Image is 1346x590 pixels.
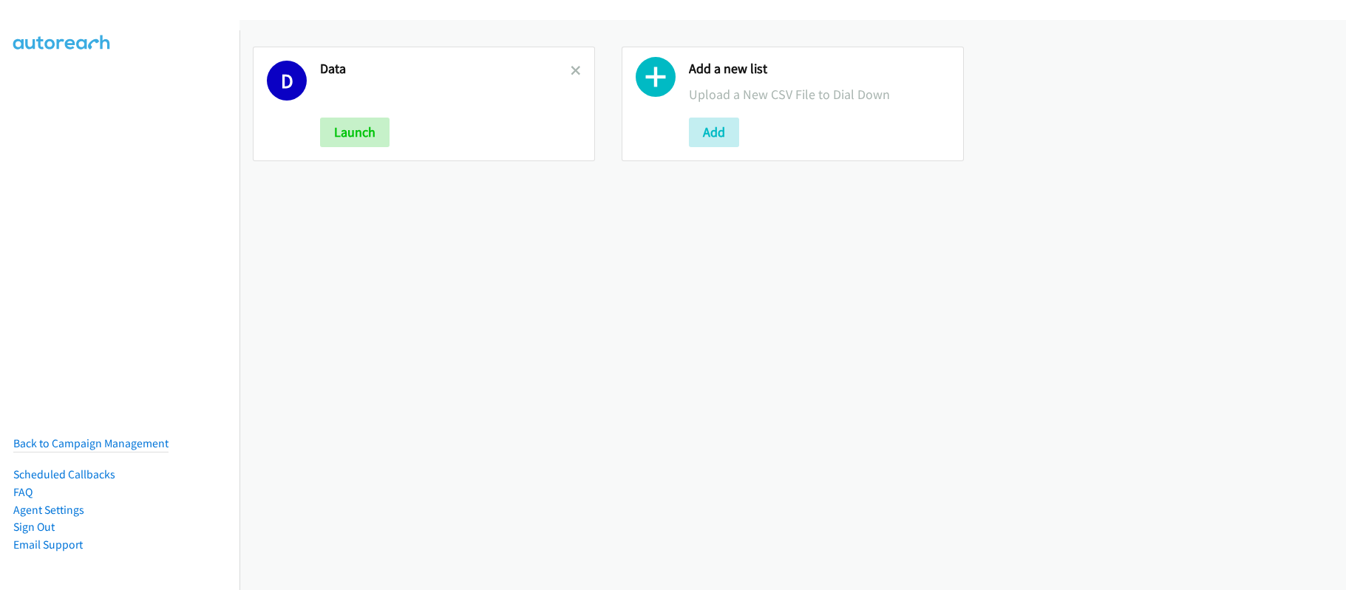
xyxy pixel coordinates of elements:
a: FAQ [13,485,33,499]
a: Scheduled Callbacks [13,467,115,481]
button: Add [689,118,739,147]
a: Agent Settings [13,503,84,517]
a: Sign Out [13,520,55,534]
h1: D [267,61,307,101]
button: Launch [320,118,390,147]
a: Back to Campaign Management [13,436,169,450]
h2: Data [320,61,571,78]
a: Email Support [13,538,83,552]
h2: Add a new list [689,61,950,78]
p: Upload a New CSV File to Dial Down [689,84,950,104]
